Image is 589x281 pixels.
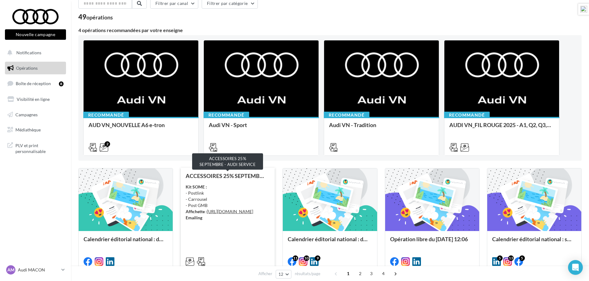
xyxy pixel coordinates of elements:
div: Calendrier éditorial national : du 02.09 au 09.09 [84,236,168,248]
div: Audi VN - Sport [209,122,314,134]
div: 11 [293,255,298,261]
div: - Postlink - Carrousel - Post GMB [186,184,270,221]
a: [URL][DOMAIN_NAME] [207,209,253,214]
div: 9 [315,255,320,261]
div: Recommandé [444,112,490,118]
span: résultats/page [295,271,320,277]
div: 5 [497,255,503,261]
div: 5 [519,255,525,261]
div: Recommandé [324,112,369,118]
span: Opérations [16,65,38,71]
span: Campagnes [15,112,38,117]
a: AM Audi MACON [5,264,66,276]
div: 10 [304,255,309,261]
div: Open Intercom Messenger [568,260,583,275]
div: Opération libre du [DATE] 12:06 [390,236,474,248]
a: Opérations [4,62,67,75]
div: ACCESSOIRES 25% SEPTEMBRE - AUDI SERVICE [186,173,270,179]
span: Médiathèque [15,127,41,132]
a: Médiathèque [4,123,67,136]
span: PLV et print personnalisable [15,141,64,155]
div: 8 [59,81,64,86]
div: 2 [105,141,110,147]
button: 12 [276,270,291,279]
span: 2 [355,269,365,279]
div: Recommandé [204,112,249,118]
span: Boîte de réception [16,81,51,86]
div: Calendrier éditorial national : semaine du 25.08 au 31.08 [492,236,576,248]
button: Notifications [4,46,65,59]
a: Campagnes [4,108,67,121]
div: Calendrier éditorial national : du 02.09 au 09.09 [288,236,372,248]
div: AUD VN_NOUVELLE A6 e-tron [89,122,193,134]
span: 4 [378,269,388,279]
strong: Kit SOME : [186,184,207,189]
div: ACCESSOIRES 25% SEPTEMBRE - AUDI SERVICE [192,153,263,170]
span: 1 [343,269,353,279]
div: 49 [78,14,113,20]
a: PLV et print personnalisable [4,139,67,157]
div: Recommandé [83,112,129,118]
div: AUDI VN_FIL ROUGE 2025 - A1, Q2, Q3, Q5 et Q4 e-tron [449,122,554,134]
p: Audi MACON [18,267,59,273]
span: Visibilité en ligne [17,97,50,102]
a: Visibilité en ligne [4,93,67,106]
span: Notifications [16,50,41,55]
div: Audi VN - Tradition [329,122,434,134]
strong: Emailing [186,215,202,220]
strong: Affichette : [186,209,207,214]
span: 3 [366,269,376,279]
div: 13 [508,255,514,261]
div: opérations [86,14,113,20]
span: AM [7,267,14,273]
div: 4 opérations recommandées par votre enseigne [78,28,582,33]
span: Afficher [258,271,272,277]
button: Nouvelle campagne [5,29,66,40]
span: 12 [278,272,284,277]
a: Boîte de réception8 [4,77,67,90]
